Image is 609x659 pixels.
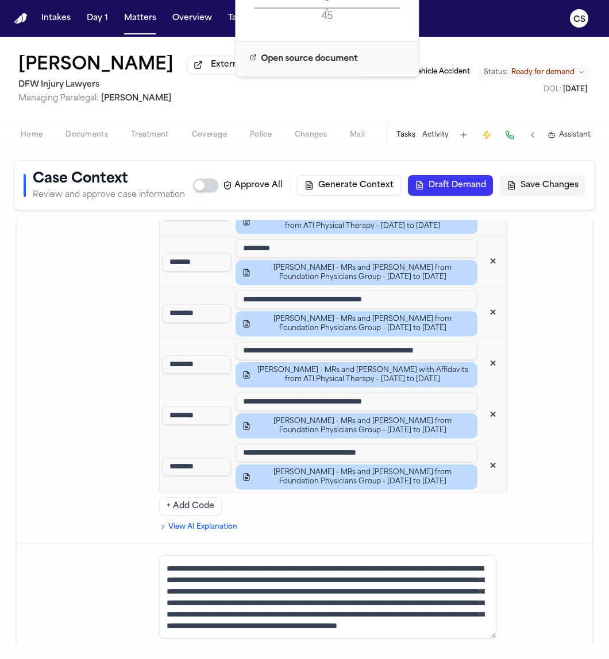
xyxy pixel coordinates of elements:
[18,94,99,103] span: Managing Paralegal:
[37,8,75,29] button: Intakes
[563,86,587,93] span: [DATE]
[478,65,591,79] button: Change status from Ready for demand
[511,68,575,77] span: Ready for demand
[483,354,503,375] button: Remove code
[223,8,254,29] button: Tasks
[236,209,477,234] button: [PERSON_NAME] - MRs and [PERSON_NAME] with Affidavits from ATI Physical Therapy - [DATE] to [DATE]
[168,8,217,29] button: Overview
[396,130,415,139] button: Tasks
[236,413,477,439] button: [PERSON_NAME] - MRs and [PERSON_NAME] from Foundation Physicians Group - [DATE] to [DATE]
[365,66,473,77] button: Edit Type: Motor Vehicle Accident
[192,130,227,139] span: Coverage
[159,522,507,532] summary: View AI Explanation
[18,55,174,76] h1: [PERSON_NAME]
[548,130,591,139] button: Assistant
[242,49,364,69] a: Open source document
[483,405,503,426] button: Remove code
[120,8,161,29] button: Matters
[456,127,472,143] button: Add Task
[422,130,449,139] button: Activity
[389,68,470,75] span: Motor Vehicle Accident
[500,175,585,196] button: Save Changes
[211,59,267,71] span: External CMS
[483,303,503,324] button: Remove code
[18,78,293,92] h2: DFW Injury Lawyers
[131,130,169,139] span: Treatment
[483,456,503,477] button: Remove code
[33,189,185,201] p: Review and approve case information
[408,175,493,196] button: Draft Demand
[295,130,327,139] span: Changes
[540,84,591,95] button: Edit DOL: 2025-06-08
[14,13,28,24] a: Home
[236,464,477,490] button: [PERSON_NAME] - MRs and [PERSON_NAME] from Foundation Physicians Group - [DATE] to [DATE]
[297,175,401,196] button: Generate Context
[250,130,272,139] span: Police
[236,260,477,285] button: [PERSON_NAME] - MRs and [PERSON_NAME] from Foundation Physicians Group - [DATE] to [DATE]
[187,56,273,74] button: External CMS
[101,94,171,103] span: [PERSON_NAME]
[483,252,503,273] button: Remove code
[223,180,283,191] label: Approve All
[479,127,495,143] button: Create Immediate Task
[502,127,518,143] button: Make a Call
[484,68,508,77] span: Status:
[33,170,185,188] h1: Case Context
[14,13,28,24] img: Finch Logo
[236,362,477,387] button: [PERSON_NAME] - MRs and [PERSON_NAME] with Affidavits from ATI Physical Therapy - [DATE] to [DATE]
[321,11,333,21] tspan: 45
[18,55,174,76] button: Edit matter name
[350,130,365,139] span: Mail
[236,311,477,336] button: [PERSON_NAME] - MRs and [PERSON_NAME] from Foundation Physicians Group - [DATE] to [DATE]
[559,130,591,139] span: Assistant
[544,86,561,93] span: DOL :
[82,8,113,29] button: Day 1
[159,497,222,515] button: + Add Code
[21,130,43,139] span: Home
[65,130,108,139] span: Documents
